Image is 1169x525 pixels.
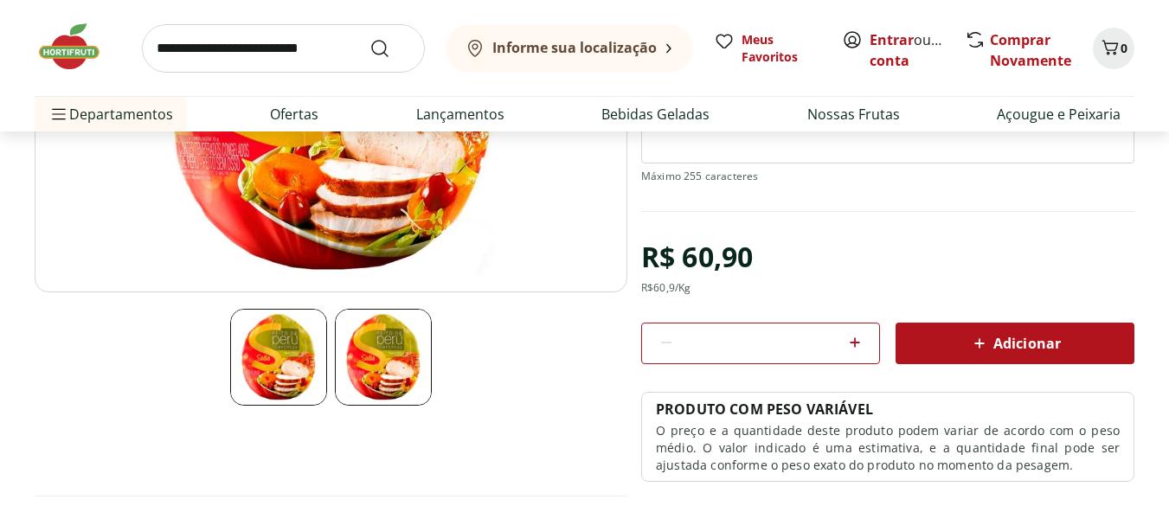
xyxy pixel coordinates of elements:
img: Hortifruti [35,21,121,73]
input: search [142,24,425,73]
button: Menu [48,93,69,135]
button: Submit Search [369,38,411,59]
span: Meus Favoritos [742,31,821,66]
span: 0 [1121,40,1127,56]
img: Principal [335,309,432,406]
p: O preço e a quantidade deste produto podem variar de acordo com o peso médio. O valor indicado é ... [656,422,1120,474]
span: Adicionar [969,333,1061,354]
a: Lançamentos [416,104,504,125]
p: PRODUTO COM PESO VARIÁVEL [656,400,873,419]
span: ou [870,29,947,71]
div: R$ 60,90 [641,233,753,281]
button: Adicionar [896,323,1134,364]
div: R$ 60,9 /Kg [641,281,690,295]
a: Entrar [870,30,914,49]
a: Ofertas [270,104,318,125]
a: Comprar Novamente [990,30,1071,70]
button: Carrinho [1093,28,1134,69]
button: Informe sua localização [446,24,693,73]
a: Criar conta [870,30,965,70]
a: Bebidas Geladas [601,104,710,125]
a: Açougue e Peixaria [997,104,1121,125]
a: Meus Favoritos [714,31,821,66]
img: Principal [230,309,327,406]
a: Nossas Frutas [807,104,900,125]
b: Informe sua localização [492,38,657,57]
span: Departamentos [48,93,173,135]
